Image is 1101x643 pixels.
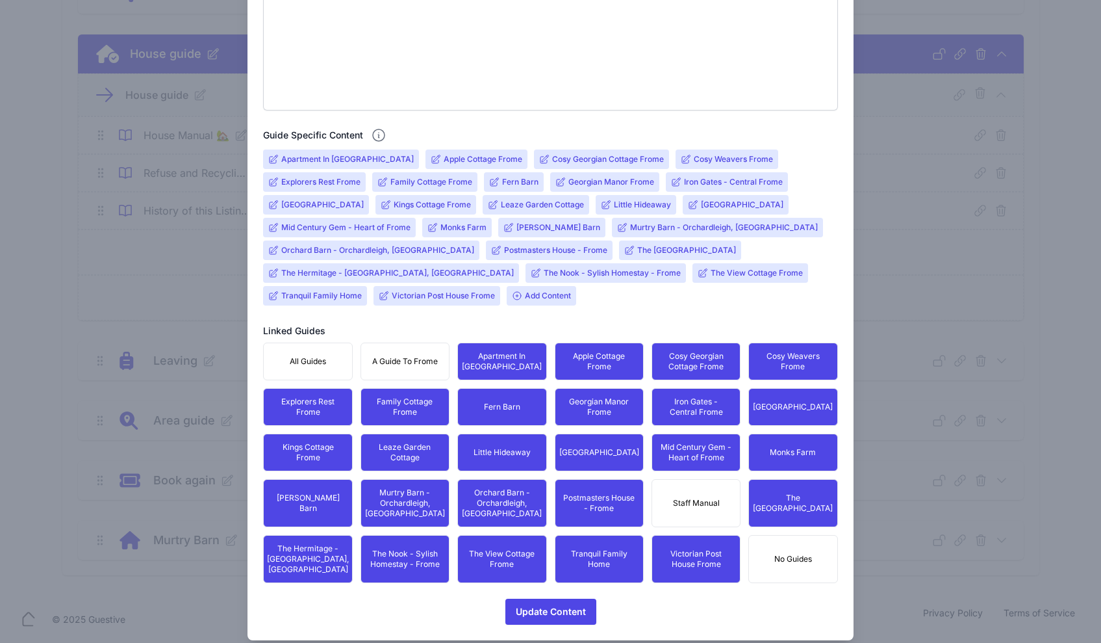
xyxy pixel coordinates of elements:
[711,268,803,278] input: The View Cottage Frome
[505,599,596,625] button: Update Content
[555,343,644,380] button: Apple Cottage Frome
[281,200,364,210] input: [GEOGRAPHIC_DATA]
[263,388,352,426] button: Explorers Rest Frome
[267,544,349,575] span: The Hermitage - [GEOGRAPHIC_DATA], [GEOGRAPHIC_DATA]
[457,479,546,527] button: Orchard Barn - Orchardleigh, [GEOGRAPHIC_DATA]
[748,388,837,426] button: [GEOGRAPHIC_DATA]
[660,442,732,463] span: Mid Century Gem - Heart of Frome
[390,177,472,187] input: Family Cottage Frome
[555,479,644,527] button: Postmasters House - Frome
[369,397,441,417] span: Family Cottage Frome
[290,356,326,367] span: All Guides
[652,535,740,583] button: Victorian Post House Frome
[272,493,344,514] span: [PERSON_NAME] Barn
[394,200,471,210] input: Kings Cottage Frome
[369,442,441,463] span: Leaze Garden Cottage
[462,351,542,372] span: Apartment In [GEOGRAPHIC_DATA]
[748,343,837,380] button: Cosy Weavers Frome
[660,351,732,372] span: Cosy Georgian Cottage Frome
[555,388,644,426] button: Georgian Manor Frome
[361,479,449,527] button: Murtry Barn - Orchardleigh, [GEOGRAPHIC_DATA]
[748,535,837,583] button: No Guides
[544,268,681,278] input: The Nook - Sylish Homestay - Frome
[516,599,586,625] span: Update Content
[372,356,438,367] span: A Guide To Frome
[660,549,732,570] span: Victorian Post House Frome
[444,154,522,164] input: Apple Cottage Frome
[563,351,635,372] span: Apple Cottage Frome
[555,434,644,471] button: [GEOGRAPHIC_DATA]
[701,200,783,210] input: [GEOGRAPHIC_DATA]
[281,222,411,233] input: Mid Century Gem - Heart of Frome
[753,493,833,514] span: The [GEOGRAPHIC_DATA]
[263,434,352,471] button: Kings Cottage Frome
[502,177,538,187] input: Fern Barn
[281,177,361,187] input: Explorers Rest Frome
[281,268,514,278] input: The Hermitage - [GEOGRAPHIC_DATA], [GEOGRAPHIC_DATA]
[559,447,639,458] span: [GEOGRAPHIC_DATA]
[263,129,363,142] h2: Guide Specific Content
[660,397,732,417] span: Iron Gates - Central Frome
[652,388,740,426] button: Iron Gates - Central Frome
[281,291,362,301] input: Tranquil Family Home
[552,154,664,164] input: Cosy Georgian Cottage Frome
[684,177,783,187] input: Iron Gates - Central Frome
[770,447,816,458] span: Monks Farm
[457,388,546,426] button: Fern Barn
[440,222,487,233] input: Monks Farm
[748,479,837,527] button: The [GEOGRAPHIC_DATA]
[774,554,812,564] span: No Guides
[474,447,531,458] span: Little Hideaway
[614,200,671,210] input: Little Hideaway
[555,535,644,583] button: Tranquil Family Home
[462,488,542,519] span: Orchard Barn - Orchardleigh, [GEOGRAPHIC_DATA]
[281,154,414,164] input: Apartment In [GEOGRAPHIC_DATA]
[365,488,445,519] span: Murtry Barn - Orchardleigh, [GEOGRAPHIC_DATA]
[361,388,449,426] button: Family Cottage Frome
[757,351,829,372] span: Cosy Weavers Frome
[652,479,740,527] button: Staff Manual
[507,286,576,306] span: Add Content
[563,397,635,417] span: Georgian Manor Frome
[748,434,837,471] button: Monks Farm
[563,549,635,570] span: Tranquil Family Home
[637,245,736,256] input: The [GEOGRAPHIC_DATA]
[484,402,520,412] span: Fern Barn
[361,434,449,471] button: Leaze Garden Cottage
[563,493,635,514] span: Postmasters House - Frome
[457,343,546,380] button: Apartment In [GEOGRAPHIC_DATA]
[263,479,352,527] button: [PERSON_NAME] Barn
[263,535,352,583] button: The Hermitage - [GEOGRAPHIC_DATA], [GEOGRAPHIC_DATA]
[263,324,325,337] h2: Linked Guides
[753,402,833,412] span: [GEOGRAPHIC_DATA]
[694,154,773,164] input: Cosy Weavers Frome
[673,498,720,508] span: Staff Manual
[568,177,654,187] input: Georgian Manor Frome
[466,549,538,570] span: The View Cottage Frome
[516,222,600,233] input: [PERSON_NAME] Barn
[501,200,584,210] input: Leaze Garden Cottage
[369,549,441,570] span: The Nook - Sylish Homestay - Frome
[392,291,495,301] input: Victorian Post House Frome
[263,343,352,380] button: All Guides
[457,535,546,583] button: The View Cottage Frome
[361,343,449,380] button: A Guide To Frome
[652,343,740,380] button: Cosy Georgian Cottage Frome
[272,442,344,463] span: Kings Cottage Frome
[457,434,546,471] button: Little Hideaway
[630,222,818,233] input: Murtry Barn - Orchardleigh, [GEOGRAPHIC_DATA]
[281,245,474,256] input: Orchard Barn - Orchardleigh, [GEOGRAPHIC_DATA]
[361,535,449,583] button: The Nook - Sylish Homestay - Frome
[652,434,740,471] button: Mid Century Gem - Heart of Frome
[504,245,607,256] input: Postmasters House - Frome
[272,397,344,417] span: Explorers Rest Frome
